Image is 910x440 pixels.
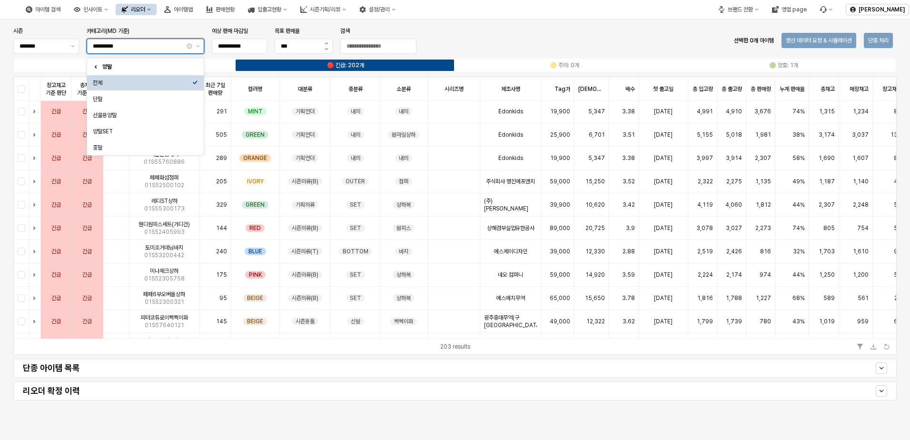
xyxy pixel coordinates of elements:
button: 입출고현황 [242,4,293,15]
span: 144 [216,224,227,232]
span: 10,620 [585,201,605,209]
button: Show [876,385,887,397]
span: 2.88 [623,248,635,255]
span: 50 [894,271,901,279]
span: BLUE [248,248,262,255]
label: 전체: 203개 [17,61,236,70]
div: Expand row [30,217,42,240]
div: Expand row [30,147,42,170]
span: 39,900 [550,201,570,209]
p: 단종 처리 [868,37,889,44]
span: 329 [216,201,227,209]
div: Expand row [30,333,42,356]
span: 1,739 [726,318,742,325]
span: 내의 [351,108,360,115]
span: 1,135 [755,178,771,185]
span: 89,000 [550,224,570,232]
span: 긴급 [51,318,61,325]
span: 589 [823,294,835,302]
span: 1,799 [697,318,713,325]
label: 🟡 주의: 0개 [455,61,674,70]
span: 시즌 [13,28,23,34]
div: 아이템맵 [158,4,198,15]
span: 805 [823,224,835,232]
span: 광주홍대무역(구 [GEOGRAPHIC_DATA]) [484,314,537,329]
span: 레디ST상하 [151,197,178,205]
div: 단말 [93,95,192,103]
button: 인사이트 [68,4,114,15]
span: 1,187 [819,178,835,185]
span: 시리즈명 [445,85,464,93]
span: 01S52500102 [145,181,184,189]
p: 생산 데이터 요청 & 시뮬레이션 [786,37,852,44]
span: 소분류 [396,85,411,93]
span: 긴급 [82,108,92,115]
span: 959 [857,318,869,325]
span: 시즌의류(T) [291,248,318,255]
span: SET [350,294,361,302]
span: 2,248 [853,201,869,209]
span: 5,347 [588,108,605,115]
span: 01S52300321 [145,298,184,306]
div: 203 results [440,342,470,351]
div: 인사이트 [83,6,102,13]
label: 🔴 긴급: 202개 [236,61,455,70]
div: 입출고현황 [257,6,281,13]
span: 25,900 [550,131,570,139]
span: 시즌용품 [296,318,315,325]
span: 4,060 [725,201,742,209]
div: Expand row [30,240,42,263]
div: 브랜드 전환 [712,4,764,15]
span: 시즌의류(B) [292,178,318,185]
div: Expand row [30,123,42,146]
span: 3.9 [626,224,635,232]
span: 미나체크상하 [150,267,178,275]
span: 2,273 [755,224,771,232]
span: 3.38 [622,108,635,115]
span: 505 [216,131,227,139]
span: 1,315 [819,108,835,115]
button: 아이템 검색 [20,4,66,15]
span: 내의 [351,154,360,162]
span: 3,676 [754,108,771,115]
div: 선물용양말 [93,111,192,119]
span: 총 판매량 [751,85,771,93]
span: 39,000 [550,248,570,255]
span: 145 [216,318,227,325]
span: 1,250 [819,271,835,279]
span: 01S52405993 [144,228,185,236]
div: Expand row [30,170,42,193]
span: 긴급 [51,108,61,115]
span: 1,690 [819,154,835,162]
span: [DATE] [654,224,673,232]
button: 시즌기획/리뷰 [295,4,352,15]
div: 설정/관리 [369,6,390,13]
span: 44% [792,201,805,209]
span: 780 [760,318,771,325]
span: 3,037 [852,131,869,139]
button: 영업 page [766,4,812,15]
button: Clear [187,43,192,49]
span: 1,610 [853,248,869,255]
span: 974 [760,271,771,279]
span: 561 [858,294,869,302]
span: 내의 [351,131,360,139]
div: 중말 [93,144,192,151]
button: Show [876,362,887,374]
span: [DEMOGRAPHIC_DATA] [578,85,605,93]
span: 네오 컴퍼니 [498,271,523,279]
span: 49% [792,178,805,185]
span: OUTER [346,178,365,185]
span: 상하복 [396,271,411,279]
span: 최근 7일 판매량 [204,81,227,97]
span: 74% [792,224,805,232]
span: 2,426 [726,248,742,255]
span: 59 [894,201,901,209]
button: Filter [854,341,866,352]
span: Edonkids [498,108,523,115]
button: 설정/관리 [354,4,401,15]
span: RED [249,224,261,232]
span: 페페화섬점퍼 [150,174,178,181]
span: 총 출고량 [722,85,742,93]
